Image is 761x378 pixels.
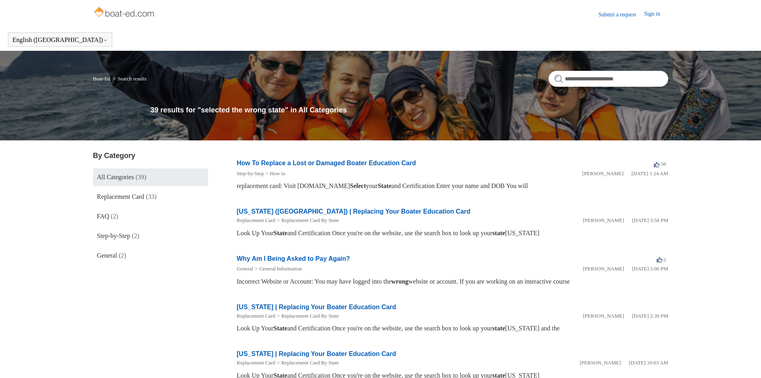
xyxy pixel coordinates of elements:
[583,216,624,224] li: [PERSON_NAME]
[274,230,288,236] em: State
[97,193,145,200] span: Replacement Card
[281,360,339,366] a: Replacement Card By State
[237,208,471,215] a: [US_STATE] ([GEOGRAPHIC_DATA]) | Replacing Your Boater Education Card
[237,170,264,178] li: Step-by-Step
[583,265,624,273] li: [PERSON_NAME]
[632,313,668,319] time: 05/21/2024, 14:39
[580,359,621,367] li: [PERSON_NAME]
[151,105,668,116] h1: 39 results for "selected the wrong state" in All Categories
[493,230,505,236] em: state
[93,168,208,186] a: All Categories (39)
[97,213,109,220] span: FAQ
[237,313,275,319] a: Replacement Card
[237,304,396,310] a: [US_STATE] | Replacing Your Boater Education Card
[237,360,275,366] a: Replacement Card
[93,188,208,206] a: Replacement Card (33)
[237,265,253,273] li: General
[97,252,117,259] span: General
[97,174,134,180] span: All Categories
[93,247,208,264] a: General (2)
[111,213,118,220] span: (2)
[632,217,668,223] time: 05/21/2024, 15:58
[350,182,366,189] em: Select
[237,324,668,333] div: Look Up Your and Certification Once you're on the website, use the search box to look up your [US...
[97,232,131,239] span: Step-by-Step
[135,174,146,180] span: (39)
[132,232,139,239] span: (2)
[237,255,350,262] a: Why Am I Being Asked to Pay Again?
[275,359,339,367] li: Replacement Card By State
[237,359,275,367] li: Replacement Card
[237,312,275,320] li: Replacement Card
[378,182,391,189] em: State
[493,325,505,332] em: state
[275,312,339,320] li: Replacement Card By State
[583,312,624,320] li: [PERSON_NAME]
[632,170,668,176] time: 03/11/2022, 01:24
[264,170,285,178] li: How to
[281,313,339,319] a: Replacement Card By State
[111,76,147,82] li: Search results
[237,217,275,223] a: Replacement Card
[391,278,408,285] em: wrong
[93,150,208,161] h3: By Category
[12,36,108,44] button: English ([GEOGRAPHIC_DATA])
[281,217,339,223] a: Replacement Card By State
[275,216,339,224] li: Replacement Card By State
[93,5,157,21] img: Boat-Ed Help Center home page
[93,76,112,82] li: Boat-Ed
[237,170,264,176] a: Step-by-Step
[654,161,666,167] span: -56
[237,350,396,357] a: [US_STATE] | Replacing Your Boater Education Card
[582,170,623,178] li: [PERSON_NAME]
[237,277,668,286] div: Incorrect Website or Account: You may have logged into the website or account. If you are working...
[93,227,208,245] a: Step-by-Step (2)
[146,193,157,200] span: (33)
[237,160,416,166] a: How To Replace a Lost or Damaged Boater Education Card
[93,76,110,82] a: Boat-Ed
[274,325,288,332] em: State
[119,252,126,259] span: (2)
[237,266,253,272] a: General
[629,360,668,366] time: 05/22/2024, 10:03
[259,266,302,272] a: General Information
[237,181,668,191] div: replacement card: Visit [DOMAIN_NAME] your and Certification Enter your name and DOB You will
[237,228,668,238] div: Look Up Your and Certification Once you're on the website, use the search box to look up your [US...
[548,71,668,87] input: Search
[644,10,668,19] a: Sign in
[93,208,208,225] a: FAQ (2)
[237,216,275,224] li: Replacement Card
[734,351,755,372] div: Live chat
[632,266,668,272] time: 01/05/2024, 17:00
[657,256,666,262] span: -2
[598,10,644,19] a: Submit a request
[253,265,302,273] li: General Information
[270,170,286,176] a: How to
